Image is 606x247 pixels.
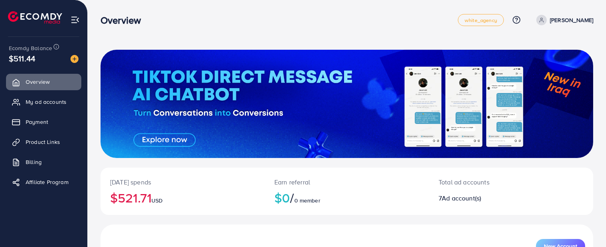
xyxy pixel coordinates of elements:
span: 0 member [294,196,320,204]
img: logo [8,11,62,24]
span: My ad accounts [26,98,66,106]
p: Total ad accounts [439,177,543,187]
span: white_agency [465,18,497,23]
a: white_agency [458,14,504,26]
span: Payment [26,118,48,126]
a: My ad accounts [6,94,81,110]
span: Billing [26,158,42,166]
a: Affiliate Program [6,174,81,190]
h2: 7 [439,194,543,202]
span: / [290,188,294,207]
a: Overview [6,74,81,90]
span: USD [151,196,163,204]
span: $511.44 [9,53,35,64]
h2: $0 [274,190,419,205]
img: image [70,55,79,63]
h2: $521.71 [110,190,255,205]
span: Product Links [26,138,60,146]
p: [PERSON_NAME] [550,15,593,25]
a: Product Links [6,134,81,150]
p: Earn referral [274,177,419,187]
a: [PERSON_NAME] [533,15,593,25]
a: Payment [6,114,81,130]
span: Ad account(s) [442,194,481,202]
p: [DATE] spends [110,177,255,187]
span: Overview [26,78,50,86]
span: Affiliate Program [26,178,68,186]
img: menu [70,15,80,24]
span: Ecomdy Balance [9,44,52,52]
h3: Overview [101,14,147,26]
a: Billing [6,154,81,170]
